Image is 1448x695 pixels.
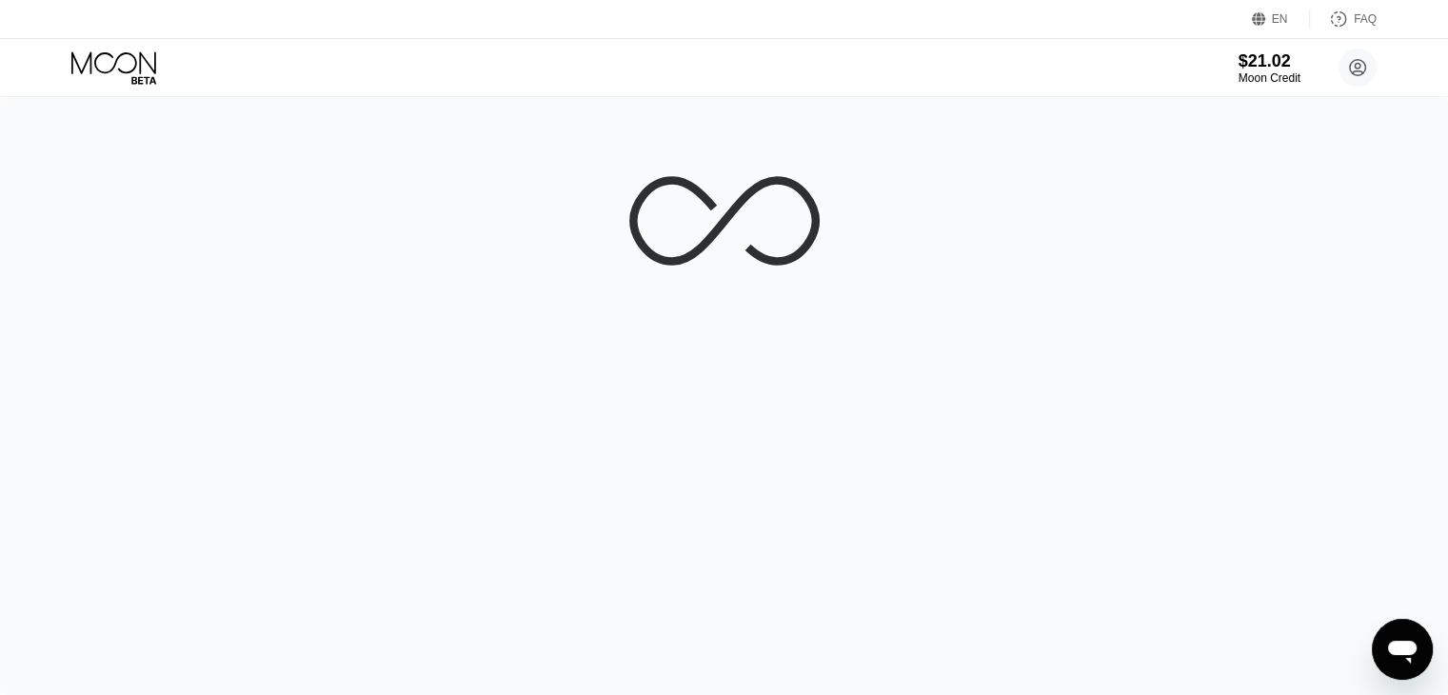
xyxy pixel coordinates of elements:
[1252,10,1310,29] div: EN
[1239,51,1300,85] div: $21.02Moon Credit
[1310,10,1377,29] div: FAQ
[1354,12,1377,26] div: FAQ
[1272,12,1288,26] div: EN
[1372,619,1433,680] iframe: Button to launch messaging window
[1239,71,1300,85] div: Moon Credit
[1239,51,1300,71] div: $21.02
